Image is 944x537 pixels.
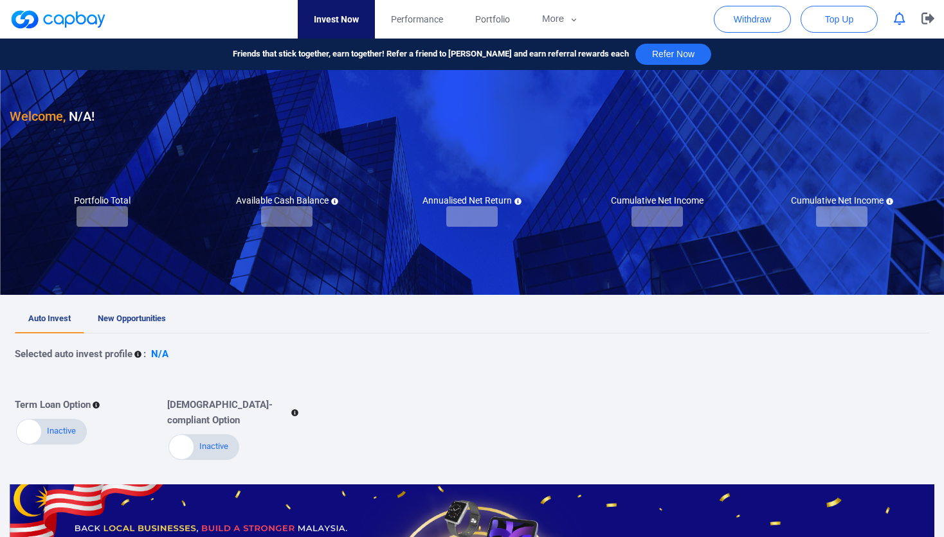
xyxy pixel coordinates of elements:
h5: Annualised Net Return [422,195,522,206]
p: : [143,346,146,362]
p: [DEMOGRAPHIC_DATA]-compliant Option [167,397,289,428]
button: Refer Now [635,44,711,65]
button: Withdraw [714,6,791,33]
span: Friends that stick together, earn together! Refer a friend to [PERSON_NAME] and earn referral rew... [233,48,629,61]
h3: N/A ! [10,106,95,127]
h5: Cumulative Net Income [791,195,893,206]
p: Term Loan Option [15,397,91,412]
span: New Opportunities [98,313,166,323]
p: Selected auto invest profile [15,346,132,362]
span: Welcome, [10,109,66,124]
span: Auto Invest [28,313,71,323]
h5: Available Cash Balance [236,195,338,206]
h5: Cumulative Net Income [611,195,703,206]
p: N/A [151,346,168,362]
span: Portfolio [475,12,510,26]
span: Performance [391,12,443,26]
span: Top Up [825,13,853,26]
h5: Portfolio Total [74,195,131,206]
button: Top Up [801,6,878,33]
